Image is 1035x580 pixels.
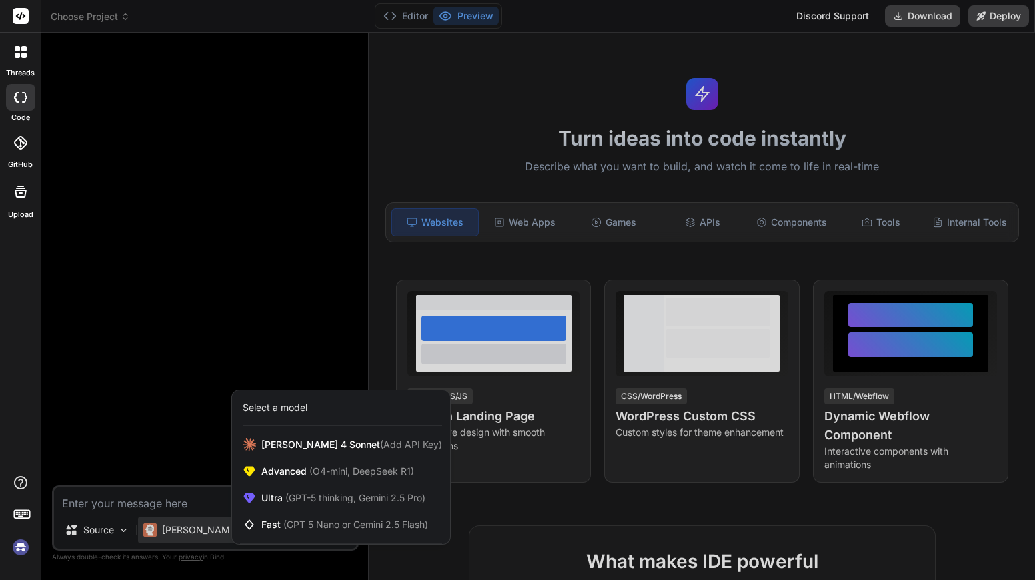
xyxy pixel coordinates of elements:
label: threads [6,67,35,79]
span: (O4-mini, DeepSeek R1) [307,465,414,477]
span: (GPT 5 Nano or Gemini 2.5 Flash) [283,519,428,530]
label: Upload [8,209,33,220]
img: signin [9,536,32,559]
div: Select a model [243,401,307,414]
label: GitHub [8,159,33,170]
label: code [11,112,30,123]
span: (Add API Key) [380,439,442,450]
span: [PERSON_NAME] 4 Sonnet [261,438,442,451]
span: (GPT-5 thinking, Gemini 2.5 Pro) [283,492,425,503]
span: Ultra [261,491,425,505]
span: Advanced [261,465,414,478]
span: Fast [261,518,428,531]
